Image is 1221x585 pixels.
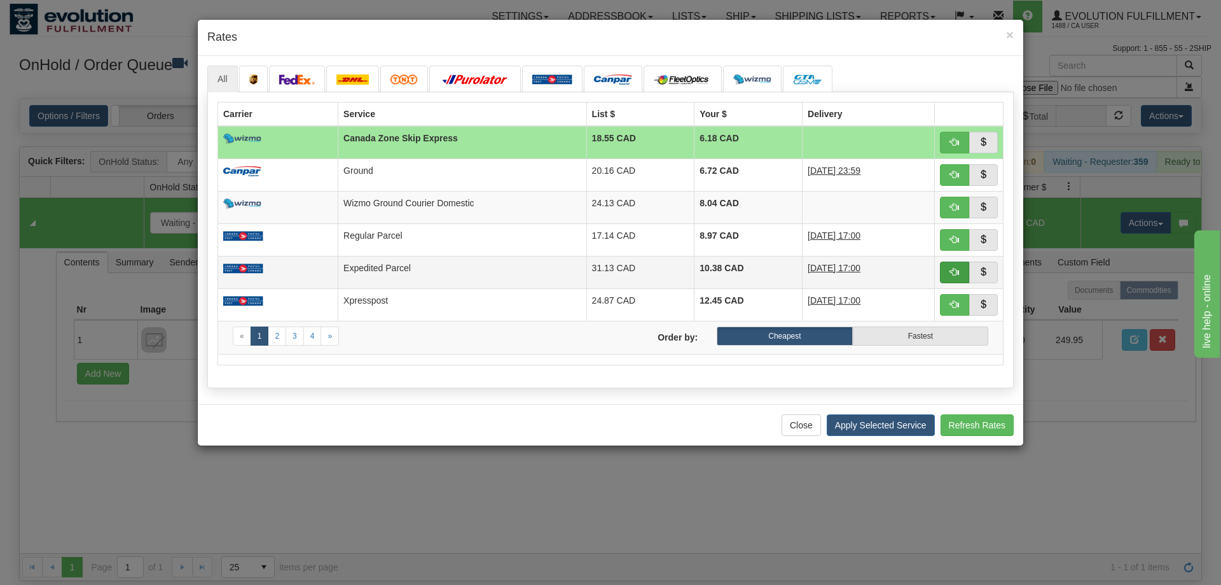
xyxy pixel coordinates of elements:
td: 24.87 CAD [586,288,694,321]
div: live help - online [10,8,118,23]
a: 3 [286,327,304,346]
img: ups.png [249,74,258,85]
img: Canada_post.png [223,231,263,241]
button: Apply Selected Service [827,414,935,436]
td: Canada Zone Skip Express [338,126,586,159]
th: Delivery [803,102,935,126]
label: Fastest [853,327,988,346]
img: dhl.png [336,74,369,85]
img: CarrierLogo_10182.png [654,74,712,85]
label: Order by: [610,327,707,344]
td: 2 Days [803,223,935,256]
img: purolator.png [439,74,511,85]
span: [DATE] 17:00 [808,295,860,306]
th: Service [338,102,586,126]
td: 31.13 CAD [586,256,694,288]
th: Carrier [218,102,338,126]
img: Canada_post.png [223,296,263,306]
td: 18.55 CAD [586,126,694,159]
span: [DATE] 17:00 [808,230,860,241]
span: [DATE] 23:59 [808,166,860,176]
img: wizmo.png [733,74,771,85]
img: wizmo.png [223,134,261,144]
td: Wizmo Ground Courier Domestic [338,191,586,223]
td: 6.18 CAD [694,126,803,159]
td: Regular Parcel [338,223,586,256]
img: Canada_post.png [532,74,572,85]
img: campar.png [223,166,261,176]
td: 1 Day [803,159,935,191]
a: All [207,66,238,92]
a: Next [321,327,339,346]
img: Canada_post.png [223,264,263,274]
span: » [328,332,332,341]
h4: Rates [207,29,1014,46]
td: Expedited Parcel [338,256,586,288]
button: Refresh Rates [941,414,1014,436]
td: 1 Day [803,256,935,288]
th: List $ [586,102,694,126]
a: Previous [233,327,251,346]
img: campar.png [594,74,632,85]
button: Close [782,414,821,436]
img: CarrierLogo_10191.png [793,74,822,85]
label: Cheapest [717,327,852,346]
iframe: chat widget [1192,227,1220,357]
td: Xpresspost [338,288,586,321]
span: × [1006,27,1014,42]
td: 1 Day [803,288,935,321]
button: Close [1006,28,1014,41]
td: 24.13 CAD [586,191,694,223]
img: FedEx.png [279,74,315,85]
span: « [240,332,244,341]
a: 1 [251,327,269,346]
td: 8.97 CAD [694,223,803,256]
td: 8.04 CAD [694,191,803,223]
th: Your $ [694,102,803,126]
img: wizmo.png [223,199,261,209]
td: 20.16 CAD [586,159,694,191]
span: [DATE] 17:00 [808,263,860,273]
td: 17.14 CAD [586,223,694,256]
td: 6.72 CAD [694,159,803,191]
td: 10.38 CAD [694,256,803,288]
td: 12.45 CAD [694,288,803,321]
a: 2 [268,327,286,346]
img: tnt.png [390,74,418,85]
td: Ground [338,159,586,191]
a: 4 [303,327,322,346]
